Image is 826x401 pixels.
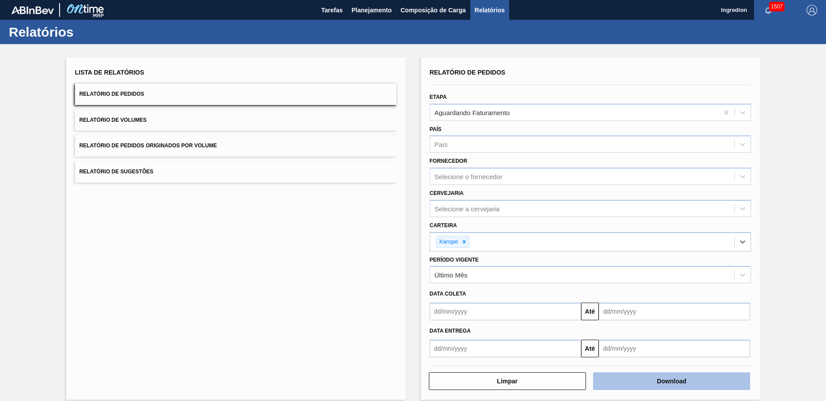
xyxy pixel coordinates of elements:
button: Notificações [754,4,782,16]
input: dd/mm/yyyy [430,303,581,320]
h1: Relatórios [9,27,165,37]
span: Data entrega [430,328,471,334]
span: Relatório de Pedidos [430,69,506,76]
label: Período Vigente [430,257,479,263]
label: Etapa [430,94,447,100]
span: Relatório de Pedidos Originados por Volume [79,142,217,149]
span: Composição de Carga [401,5,466,15]
button: Relatório de Pedidos [75,83,397,105]
span: Data coleta [430,291,466,297]
button: Relatório de Volumes [75,109,397,131]
button: Até [581,340,599,357]
div: Último Mês [435,271,468,279]
div: Selecione o fornecedor [435,173,503,180]
img: Logout [807,5,817,15]
input: dd/mm/yyyy [599,303,750,320]
label: Fornecedor [430,158,467,164]
button: Relatório de Sugestões [75,161,397,183]
span: Relatórios [475,5,505,15]
label: Cervejaria [430,190,464,196]
span: 1507 [769,2,785,11]
input: dd/mm/yyyy [430,340,581,357]
img: TNhmsLtSVTkK8tSr43FrP2fwEKptu5GPRR3wAAAABJRU5ErkJggg== [11,6,54,14]
div: País [435,141,448,148]
span: Relatório de Volumes [79,117,146,123]
button: Download [593,372,750,390]
button: Limpar [429,372,586,390]
span: Tarefas [321,5,343,15]
div: Aguardando Faturamento [435,109,510,116]
button: Relatório de Pedidos Originados por Volume [75,135,397,157]
button: Até [581,303,599,320]
input: dd/mm/yyyy [599,340,750,357]
div: Xarope [436,236,460,247]
label: País [430,126,442,132]
span: Planejamento [352,5,392,15]
label: Carteira [430,222,457,229]
span: Relatório de Sugestões [79,169,154,175]
span: Relatório de Pedidos [79,91,144,97]
div: Selecione a cervejaria [435,205,500,212]
span: Lista de Relatórios [75,69,144,76]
